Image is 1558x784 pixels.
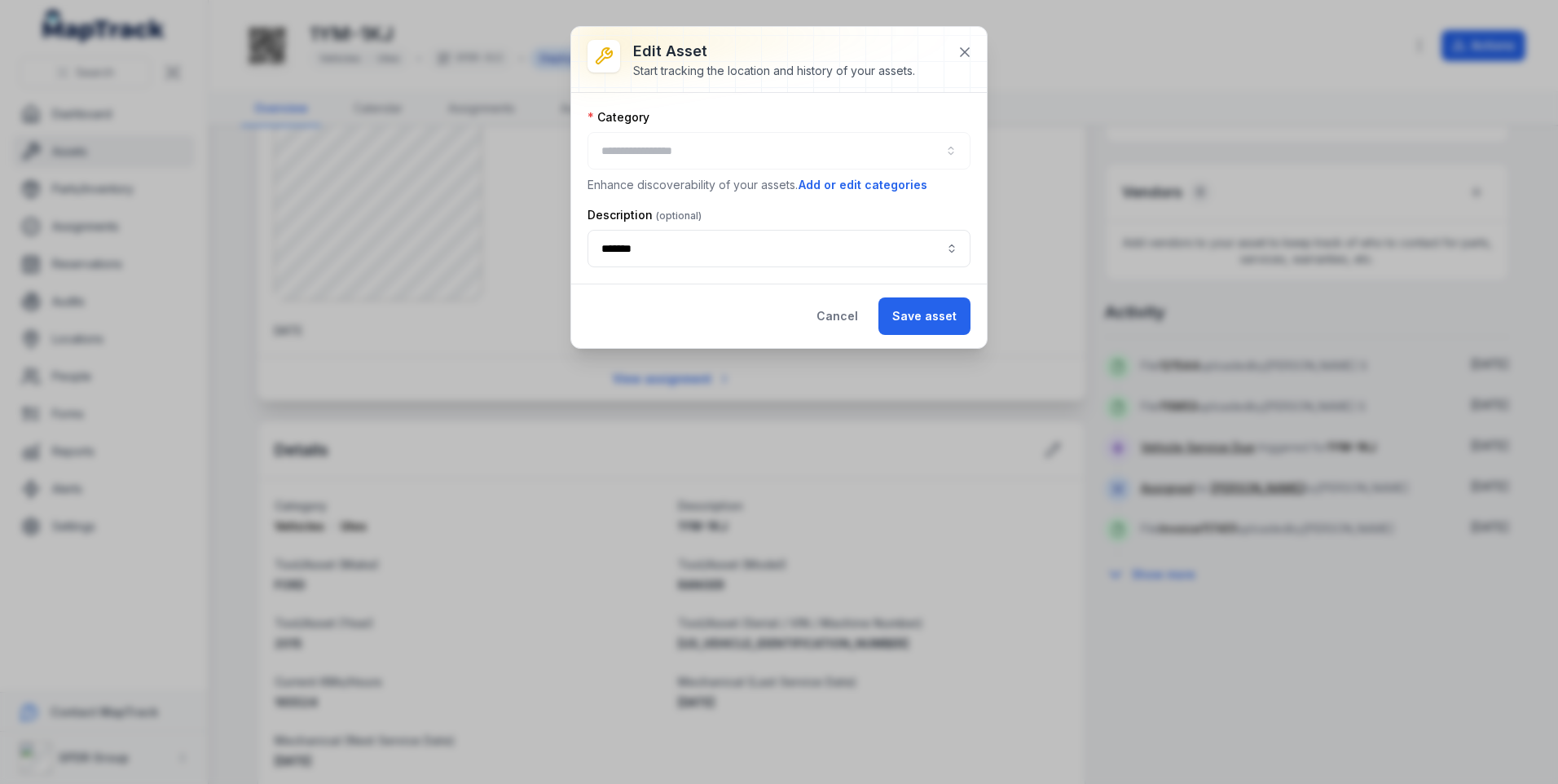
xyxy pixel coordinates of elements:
label: Description [588,207,702,223]
label: Category [588,109,649,126]
div: Start tracking the location and history of your assets. [633,63,915,79]
p: Enhance discoverability of your assets. [588,176,970,194]
h3: Edit asset [633,40,915,63]
input: asset-edit:description-label [588,230,970,267]
button: Save asset [878,297,970,335]
button: Add or edit categories [798,176,928,194]
button: Cancel [803,297,872,335]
